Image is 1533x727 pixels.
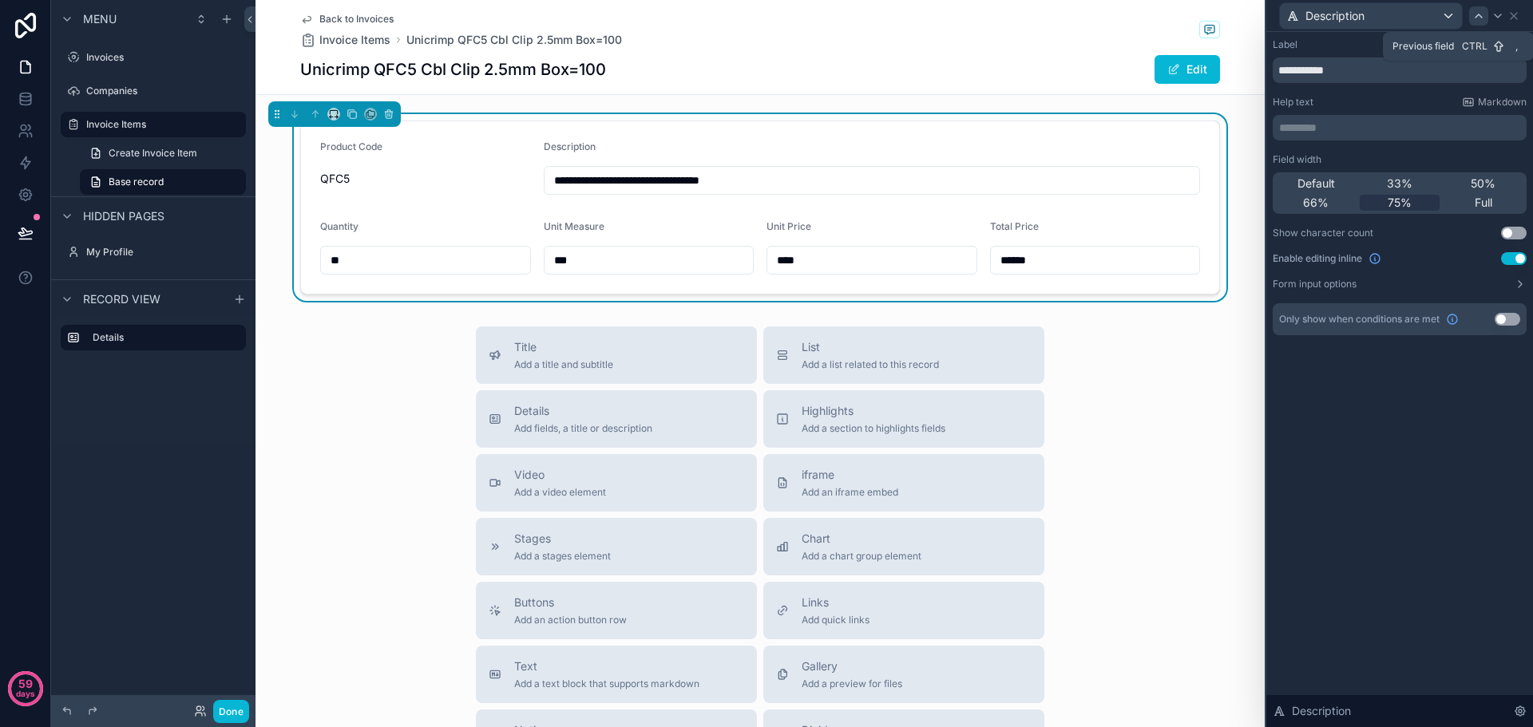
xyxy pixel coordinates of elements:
button: StagesAdd a stages element [476,518,757,575]
a: Companies [61,78,246,104]
span: Default [1297,176,1335,192]
span: Add a text block that supports markdown [514,678,699,690]
button: Done [213,700,249,723]
p: days [16,682,35,705]
span: Chart [802,531,921,547]
label: Details [93,331,233,344]
span: Product Code [320,140,382,152]
label: Form input options [1273,278,1357,290]
a: Unicrimp QFC5 Cbl Clip 2.5mm Box=100 [406,32,622,48]
span: Add a list related to this record [802,358,939,371]
span: 50% [1471,176,1495,192]
span: Back to Invoices [319,13,394,26]
div: Show character count [1273,227,1373,239]
span: Add a section to highlights fields [802,422,945,435]
span: Add an iframe embed [802,486,898,499]
span: Text [514,658,699,674]
button: ChartAdd a chart group element [763,518,1044,575]
span: Unit Measure [544,220,604,232]
a: Invoice Items [61,112,246,137]
label: Help text [1273,96,1313,109]
span: Invoice Items [319,32,390,48]
button: Form input options [1273,278,1527,290]
div: scrollable content [1273,115,1527,140]
span: Title [514,339,613,355]
a: Back to Invoices [300,13,394,26]
a: Base record [80,169,246,195]
span: QFC5 [320,171,531,187]
span: , [1510,40,1523,53]
button: GalleryAdd a preview for files [763,646,1044,703]
a: My Profile [61,239,246,265]
span: Base record [109,176,164,188]
span: Details [514,403,652,419]
span: Hidden pages [83,208,164,224]
button: ListAdd a list related to this record [763,326,1044,384]
label: My Profile [86,246,243,259]
span: Enable editing inline [1273,252,1362,265]
span: Add a chart group element [802,550,921,563]
button: Edit [1155,55,1220,84]
span: 33% [1387,176,1412,192]
span: Add a title and subtitle [514,358,613,371]
button: LinksAdd quick links [763,582,1044,639]
button: iframeAdd an iframe embed [763,454,1044,512]
a: Invoices [61,45,246,70]
div: scrollable content [51,318,255,366]
label: Field width [1273,153,1321,166]
button: DetailsAdd fields, a title or description [476,390,757,448]
span: Record view [83,291,160,307]
span: Add fields, a title or description [514,422,652,435]
span: Description [1292,703,1351,719]
span: Add an action button row [514,614,627,626]
span: Unit Price [766,220,811,232]
span: Description [544,140,596,152]
p: 59 [18,676,33,692]
label: Companies [86,85,243,97]
button: TextAdd a text block that supports markdown [476,646,757,703]
button: TitleAdd a title and subtitle [476,326,757,384]
button: Description [1279,2,1463,30]
span: Quantity [320,220,358,232]
span: Markdown [1478,96,1527,109]
span: 75% [1388,195,1412,211]
span: Menu [83,11,117,27]
span: List [802,339,939,355]
span: Buttons [514,595,627,610]
span: Only show when conditions are met [1279,313,1440,326]
span: Links [802,595,869,610]
span: Full [1475,195,1492,211]
a: Invoice Items [300,32,390,48]
span: Ctrl [1460,38,1489,54]
label: Invoices [86,51,243,64]
span: Video [514,467,606,483]
div: Label [1273,38,1297,51]
span: Add a stages element [514,550,611,563]
span: Highlights [802,403,945,419]
span: Total Price [990,220,1039,232]
span: 66% [1303,195,1329,211]
span: Gallery [802,658,902,674]
a: Create Invoice Item [80,140,246,166]
label: Invoice Items [86,118,236,131]
span: Add quick links [802,614,869,626]
span: Create Invoice Item [109,147,197,160]
span: Previous field [1392,40,1454,53]
span: Add a video element [514,486,606,499]
a: Markdown [1462,96,1527,109]
button: HighlightsAdd a section to highlights fields [763,390,1044,448]
button: ButtonsAdd an action button row [476,582,757,639]
h1: Unicrimp QFC5 Cbl Clip 2.5mm Box=100 [300,58,606,81]
span: Description [1305,8,1365,24]
span: iframe [802,467,898,483]
span: Add a preview for files [802,678,902,690]
span: Stages [514,531,611,547]
button: VideoAdd a video element [476,454,757,512]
